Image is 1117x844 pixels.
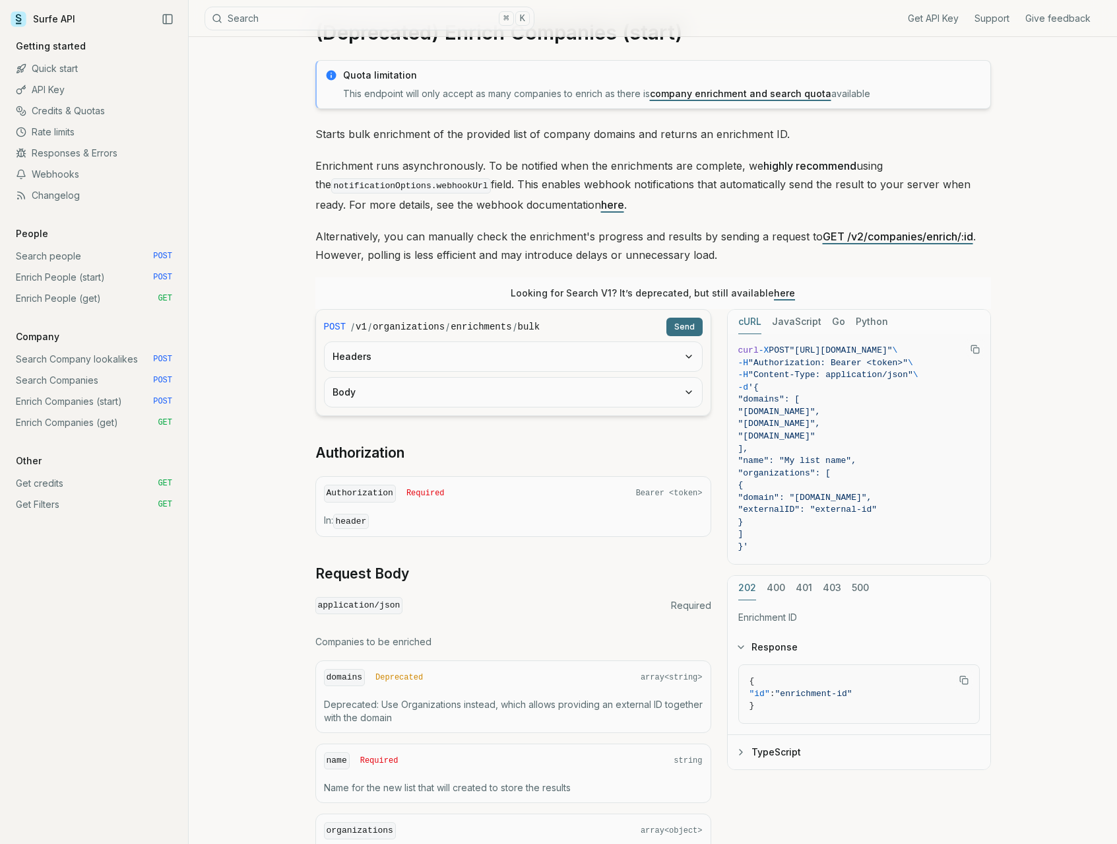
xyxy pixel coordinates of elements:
[738,358,749,368] span: -H
[823,576,841,600] button: 403
[636,488,703,499] span: Bearer <token>
[738,431,815,441] span: "[DOMAIN_NAME]"
[356,320,367,334] code: v1
[1025,12,1091,25] a: Give feedback
[153,375,172,386] span: POST
[351,320,354,334] span: /
[315,157,991,214] p: Enrichment runs asynchronously. To be notified when the enrichments are complete, we using the fi...
[738,419,821,429] span: "[DOMAIN_NAME]",
[11,79,177,100] a: API Key
[360,756,399,766] span: Required
[738,456,856,466] span: "name": "My list name",
[728,664,990,734] div: Response
[748,382,759,392] span: '{
[333,514,369,529] code: header
[153,251,172,262] span: POST
[748,370,913,380] span: "Content-Type: application/json"
[158,417,172,428] span: GET
[893,345,898,355] span: \
[11,370,177,391] a: Search Companies POST
[641,672,703,683] span: array<string>
[650,88,831,99] a: company enrichment and search quota
[315,565,409,583] a: Request Body
[158,478,172,489] span: GET
[738,517,744,527] span: }
[832,310,845,334] button: Go
[954,670,974,690] button: Copy Text
[774,287,795,299] a: here
[769,345,789,355] span: POST
[324,698,703,724] p: Deprecated: Use Organizations instead, which allows providing an external ID together with the do...
[738,542,749,551] span: }'
[153,272,172,283] span: POST
[451,320,511,334] code: enrichments
[738,611,980,624] p: Enrichment ID
[11,473,177,494] a: Get credits GET
[763,159,856,172] strong: highly recommend
[823,230,973,243] a: GET /v2/companies/enrich/:id
[674,756,702,766] span: string
[499,11,513,26] kbd: ⌘
[11,122,177,143] a: Rate limits
[511,287,795,300] p: Looking for Search V1? It’s deprecated, but still available
[750,676,755,686] span: {
[796,576,812,600] button: 401
[728,630,990,664] button: Response
[738,444,749,454] span: ],
[324,485,396,503] code: Authorization
[856,310,888,334] button: Python
[908,358,913,368] span: \
[11,391,177,412] a: Enrich Companies (start) POST
[601,198,624,211] a: here
[153,396,172,407] span: POST
[11,100,177,122] a: Credits & Quotas
[738,394,800,404] span: "domains": [
[515,11,530,26] kbd: K
[11,349,177,370] a: Search Company lookalikes POST
[759,345,769,355] span: -X
[770,689,775,699] span: :
[158,499,172,510] span: GET
[315,635,711,649] p: Companies to be enriched
[738,480,744,490] span: {
[11,185,177,206] a: Changelog
[518,320,540,334] code: bulk
[324,822,396,840] code: organizations
[767,576,785,600] button: 400
[11,330,65,343] p: Company
[738,505,878,514] span: "externalID": "external-id"
[974,12,1009,25] a: Support
[750,689,770,699] span: "id"
[368,320,371,334] span: /
[373,320,445,334] code: organizations
[513,320,517,334] span: /
[158,293,172,304] span: GET
[324,514,703,528] p: In:
[738,345,759,355] span: curl
[738,310,761,334] button: cURL
[11,267,177,288] a: Enrich People (start) POST
[11,246,177,267] a: Search people POST
[666,318,703,336] button: Send
[913,370,918,380] span: \
[446,320,449,334] span: /
[375,672,423,683] span: Deprecated
[324,781,703,794] p: Name for the new list that will created to store the results
[728,735,990,769] button: TypeScript
[852,576,869,600] button: 500
[315,444,404,462] a: Authorization
[325,378,702,407] button: Body
[343,87,982,100] p: This endpoint will only accept as many companies to enrich as there is available
[738,407,821,417] span: "[DOMAIN_NAME]",
[738,529,744,539] span: ]
[772,310,821,334] button: JavaScript
[750,701,755,711] span: }
[775,689,852,699] span: "enrichment-id"
[11,40,91,53] p: Getting started
[158,9,177,29] button: Collapse Sidebar
[11,143,177,164] a: Responses & Errors
[324,320,346,334] span: POST
[738,370,749,380] span: -H
[965,339,985,359] button: Copy Text
[908,12,959,25] a: Get API Key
